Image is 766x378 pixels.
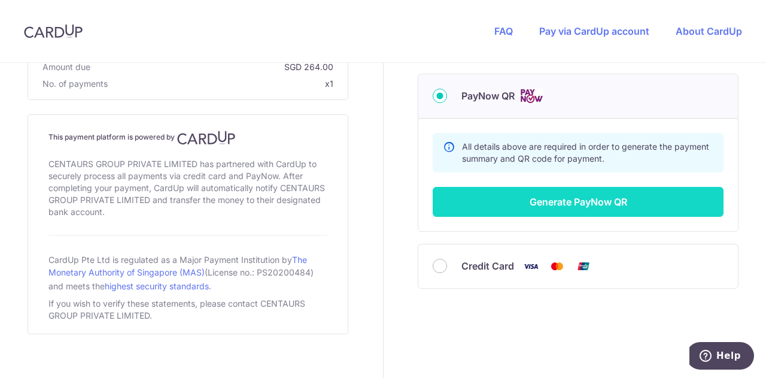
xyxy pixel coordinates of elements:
div: PayNow QR Cards logo [433,89,724,104]
iframe: Opens a widget where you can find more information [689,342,754,372]
a: The Monetary Authority of Singapore (MAS) [48,255,307,277]
div: Credit Card Visa Mastercard Union Pay [433,259,724,274]
div: CENTAURS GROUP PRIVATE LIMITED has partnered with CardUp to securely process all payments via cre... [48,156,327,220]
img: CardUp [177,131,236,145]
img: Visa [519,259,543,274]
span: All details above are required in order to generate the payment summary and QR code for payment. [462,141,709,164]
button: Generate PayNow QR [433,187,724,217]
a: Pay via CardUp account [539,25,649,37]
span: SGD 264.00 [95,61,333,73]
img: Cards logo [519,89,543,104]
a: highest security standards [105,281,209,291]
div: CardUp Pte Ltd is regulated as a Major Payment Institution by (License no.: PS20200484) and meets... [48,250,327,295]
span: No. of payments [42,78,108,90]
span: PayNow QR [461,89,515,103]
span: Amount due [42,61,90,73]
span: Credit Card [461,259,514,273]
img: Mastercard [545,259,569,274]
div: If you wish to verify these statements, please contact CENTAURS GROUP PRIVATE LIMITED. [48,295,327,324]
h4: This payment platform is powered by [48,131,327,145]
img: Union Pay [572,259,595,274]
span: x1 [325,78,333,89]
a: About CardUp [676,25,742,37]
a: FAQ [494,25,513,37]
img: CardUp [24,24,83,38]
